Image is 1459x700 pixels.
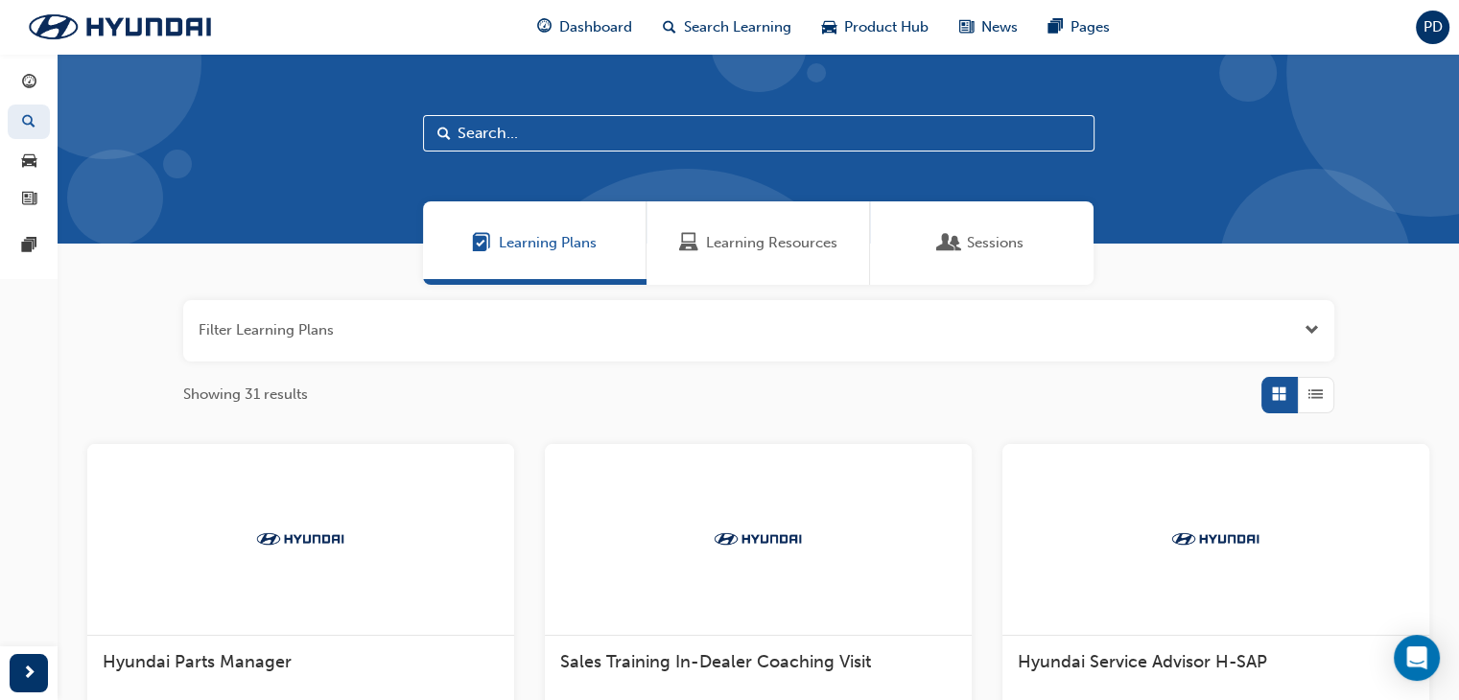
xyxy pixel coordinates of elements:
[663,15,676,39] span: search-icon
[940,232,959,254] span: Sessions
[647,201,870,285] a: Learning ResourcesLearning Resources
[522,8,647,47] a: guage-iconDashboard
[423,201,647,285] a: Learning PlansLearning Plans
[1071,16,1110,38] span: Pages
[247,529,353,548] img: Trak
[944,8,1033,47] a: news-iconNews
[981,16,1018,38] span: News
[959,15,974,39] span: news-icon
[807,8,944,47] a: car-iconProduct Hub
[1048,15,1063,39] span: pages-icon
[967,232,1024,254] span: Sessions
[437,123,451,145] span: Search
[22,662,36,686] span: next-icon
[706,232,837,254] span: Learning Resources
[1394,635,1440,681] div: Open Intercom Messenger
[423,115,1094,152] input: Search...
[1018,651,1267,672] span: Hyundai Service Advisor H-SAP
[1416,11,1449,44] button: PD
[870,201,1094,285] a: SessionsSessions
[1033,8,1125,47] a: pages-iconPages
[183,384,308,406] span: Showing 31 results
[560,651,871,672] span: Sales Training In-Dealer Coaching Visit
[499,232,597,254] span: Learning Plans
[1424,16,1443,38] span: PD
[103,651,292,672] span: Hyundai Parts Manager
[22,75,36,92] span: guage-icon
[537,15,552,39] span: guage-icon
[1305,319,1319,341] button: Open the filter
[22,238,36,255] span: pages-icon
[705,529,811,548] img: Trak
[684,16,791,38] span: Search Learning
[22,114,35,131] span: search-icon
[472,232,491,254] span: Learning Plans
[1308,384,1323,406] span: List
[844,16,929,38] span: Product Hub
[1272,384,1286,406] span: Grid
[10,7,230,47] img: Trak
[647,8,807,47] a: search-iconSearch Learning
[1163,529,1268,548] img: Trak
[822,15,836,39] span: car-icon
[559,16,632,38] span: Dashboard
[679,232,698,254] span: Learning Resources
[22,192,36,209] span: news-icon
[22,152,36,170] span: car-icon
